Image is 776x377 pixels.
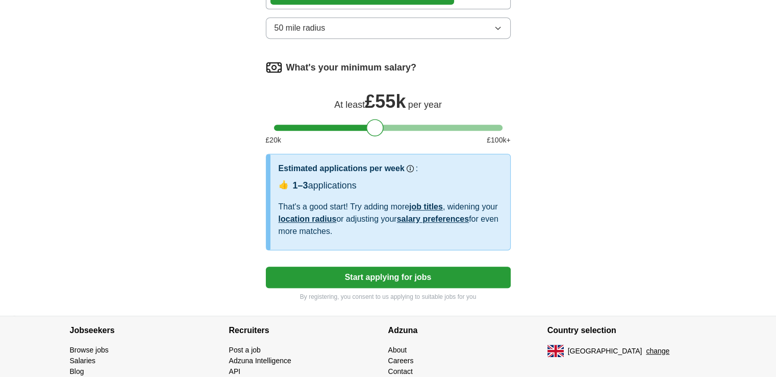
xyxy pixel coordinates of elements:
a: Salaries [70,357,96,365]
img: salary.png [266,59,282,76]
a: Post a job [229,346,261,354]
span: £ 20 k [266,135,281,146]
div: That's a good start! Try adding more , widening your or adjusting your for even more matches. [279,201,502,238]
div: applications [293,179,357,193]
a: About [388,346,407,354]
a: job titles [409,202,443,211]
span: per year [408,100,442,110]
h3: Estimated applications per week [279,162,405,175]
a: Browse jobs [70,346,109,354]
button: change [646,346,669,357]
span: 👍 [279,179,289,191]
span: £ 55k [365,91,406,112]
span: 50 mile radius [274,22,326,34]
button: 50 mile radius [266,17,511,39]
h4: Country selection [547,316,707,345]
span: At least [334,100,365,110]
button: Start applying for jobs [266,267,511,288]
a: Careers [388,357,414,365]
a: Blog [70,367,84,375]
p: By registering, you consent to us applying to suitable jobs for you [266,292,511,301]
label: What's your minimum salary? [286,61,416,75]
a: Adzuna Intelligence [229,357,291,365]
span: [GEOGRAPHIC_DATA] [568,346,642,357]
a: Contact [388,367,413,375]
a: API [229,367,241,375]
img: UK flag [547,345,564,357]
a: location radius [279,215,337,223]
a: salary preferences [397,215,469,223]
span: 1–3 [293,180,308,191]
h3: : [416,162,418,175]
